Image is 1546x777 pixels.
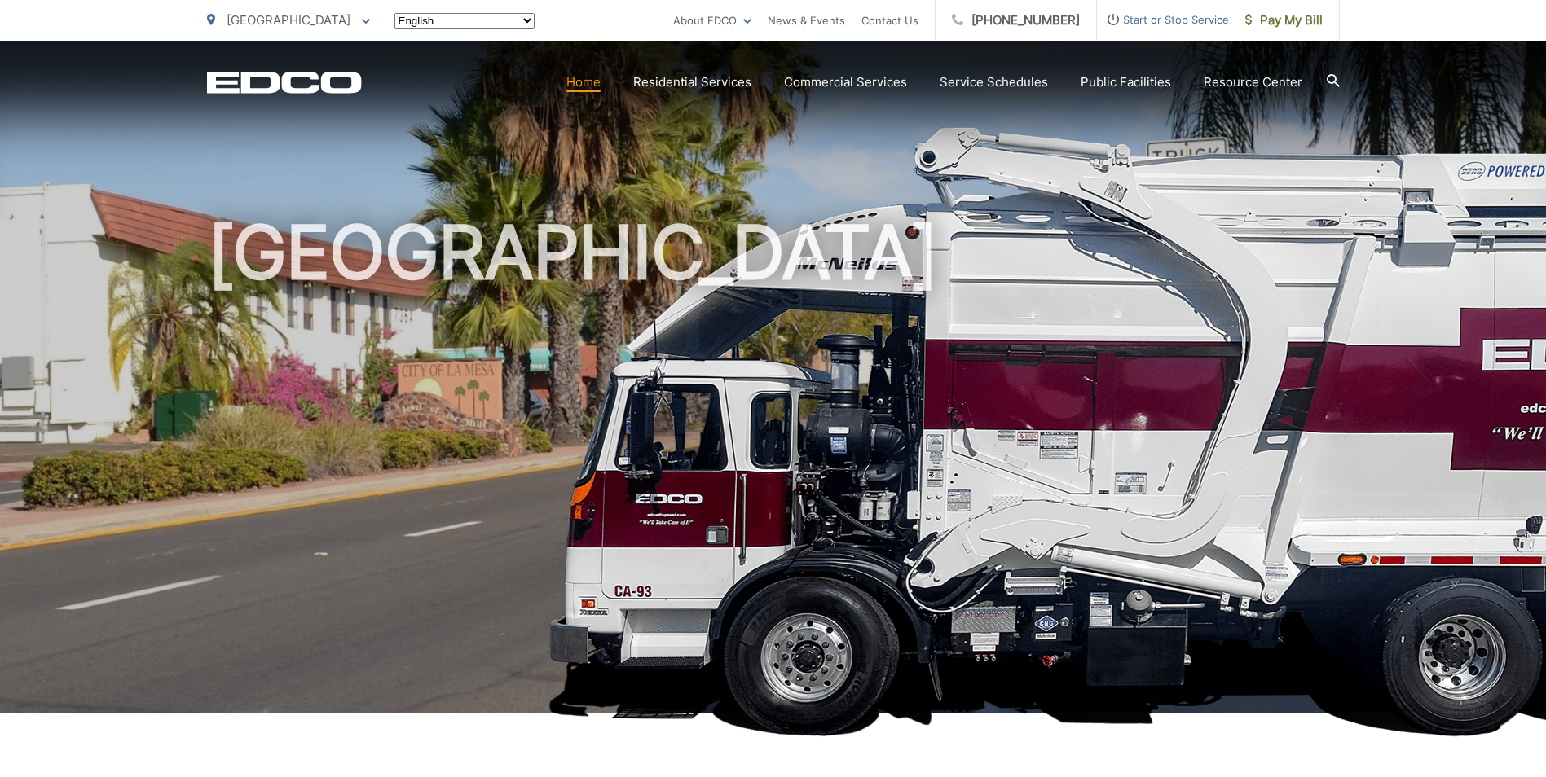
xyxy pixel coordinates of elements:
a: About EDCO [673,11,751,30]
a: Service Schedules [940,72,1048,92]
a: Resource Center [1204,72,1302,92]
a: Public Facilities [1081,72,1171,92]
h1: [GEOGRAPHIC_DATA] [207,212,1340,727]
a: Commercial Services [784,72,907,92]
a: News & Events [768,11,845,30]
span: [GEOGRAPHIC_DATA] [227,12,350,28]
select: Select a language [394,13,535,29]
a: Residential Services [633,72,751,92]
span: Pay My Bill [1245,11,1323,30]
a: Contact Us [861,11,918,30]
a: Home [566,72,601,92]
a: EDCD logo. Return to the homepage. [207,71,362,94]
